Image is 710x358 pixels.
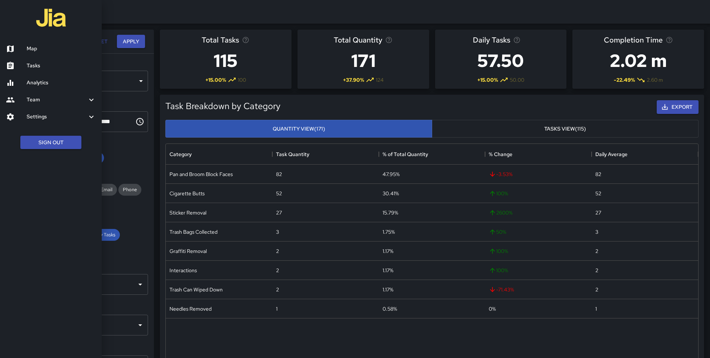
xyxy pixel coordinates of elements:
[27,45,96,53] h6: Map
[20,136,81,149] button: Sign Out
[27,62,96,70] h6: Tasks
[27,79,96,87] h6: Analytics
[27,96,87,104] h6: Team
[36,3,66,33] img: jia-logo
[27,113,87,121] h6: Settings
